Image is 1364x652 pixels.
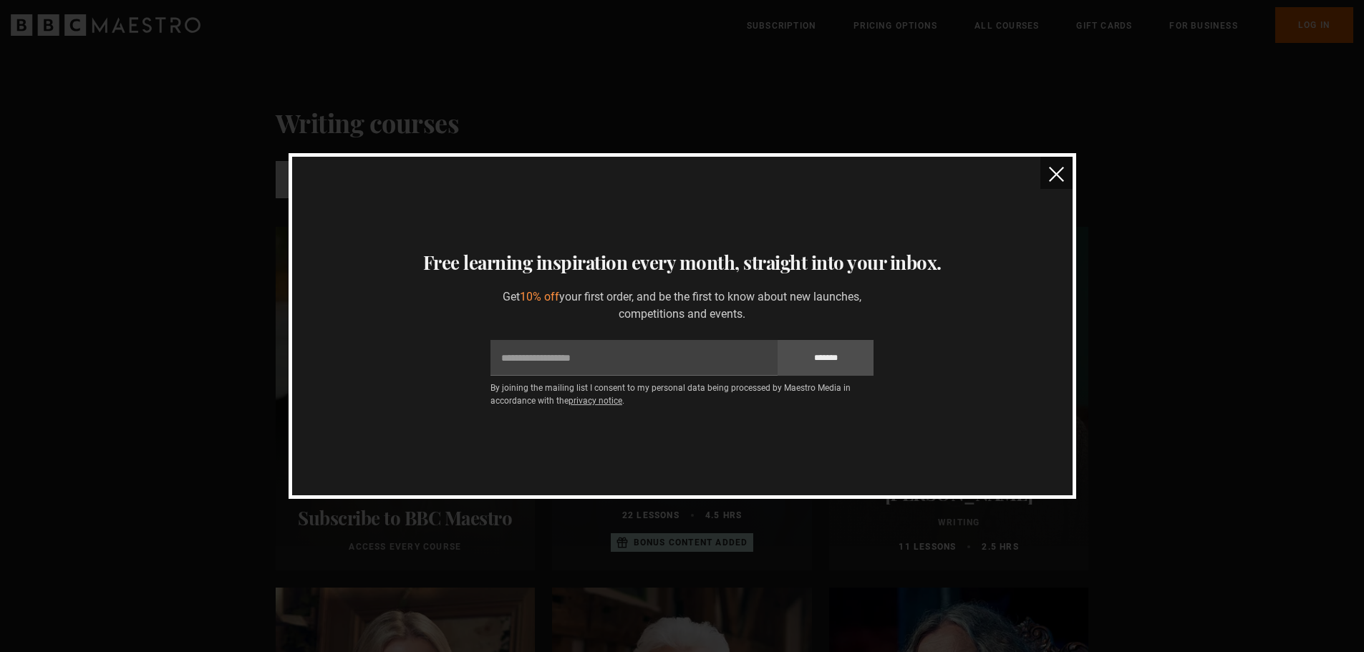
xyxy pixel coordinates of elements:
[309,248,1055,277] h3: Free learning inspiration every month, straight into your inbox.
[490,288,874,323] p: Get your first order, and be the first to know about new launches, competitions and events.
[490,381,874,407] p: By joining the mailing list I consent to my personal data being processed by Maestro Media in acc...
[520,290,559,303] span: 10% off
[569,396,622,406] a: privacy notice
[1040,157,1073,189] button: close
